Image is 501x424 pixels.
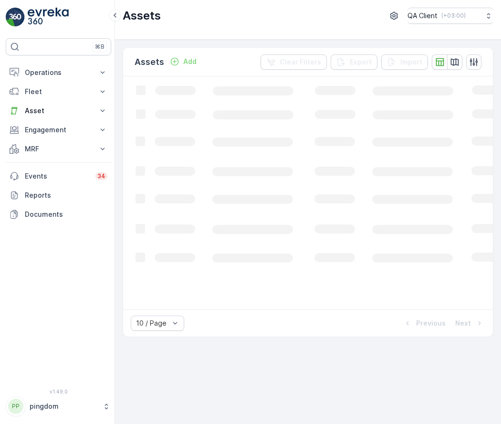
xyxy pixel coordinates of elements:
[441,12,466,20] p: ( +03:00 )
[454,318,485,329] button: Next
[28,8,69,27] img: logo_light-DOdMpM7g.png
[261,54,327,70] button: Clear Filters
[407,8,493,24] button: QA Client(+03:00)
[30,402,98,411] p: pingdom
[25,210,107,219] p: Documents
[25,171,90,181] p: Events
[400,57,422,67] p: Import
[25,191,107,200] p: Reports
[25,87,92,96] p: Fleet
[166,56,200,67] button: Add
[97,172,105,180] p: 34
[350,57,372,67] p: Export
[381,54,428,70] button: Import
[455,318,471,328] p: Next
[183,57,197,66] p: Add
[25,68,92,77] p: Operations
[25,144,92,154] p: MRF
[6,389,111,394] span: v 1.49.0
[6,63,111,82] button: Operations
[331,54,377,70] button: Export
[6,186,111,205] a: Reports
[6,205,111,224] a: Documents
[407,11,438,21] p: QA Client
[95,43,104,51] p: ⌘B
[6,120,111,139] button: Engagement
[6,82,111,101] button: Fleet
[6,167,111,186] a: Events34
[25,125,92,135] p: Engagement
[402,318,447,329] button: Previous
[123,8,161,23] p: Assets
[280,57,321,67] p: Clear Filters
[6,139,111,159] button: MRF
[6,396,111,416] button: PPpingdom
[6,8,25,27] img: logo
[6,101,111,120] button: Asset
[25,106,92,116] p: Asset
[135,55,164,69] p: Assets
[8,399,23,414] div: PP
[416,318,446,328] p: Previous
